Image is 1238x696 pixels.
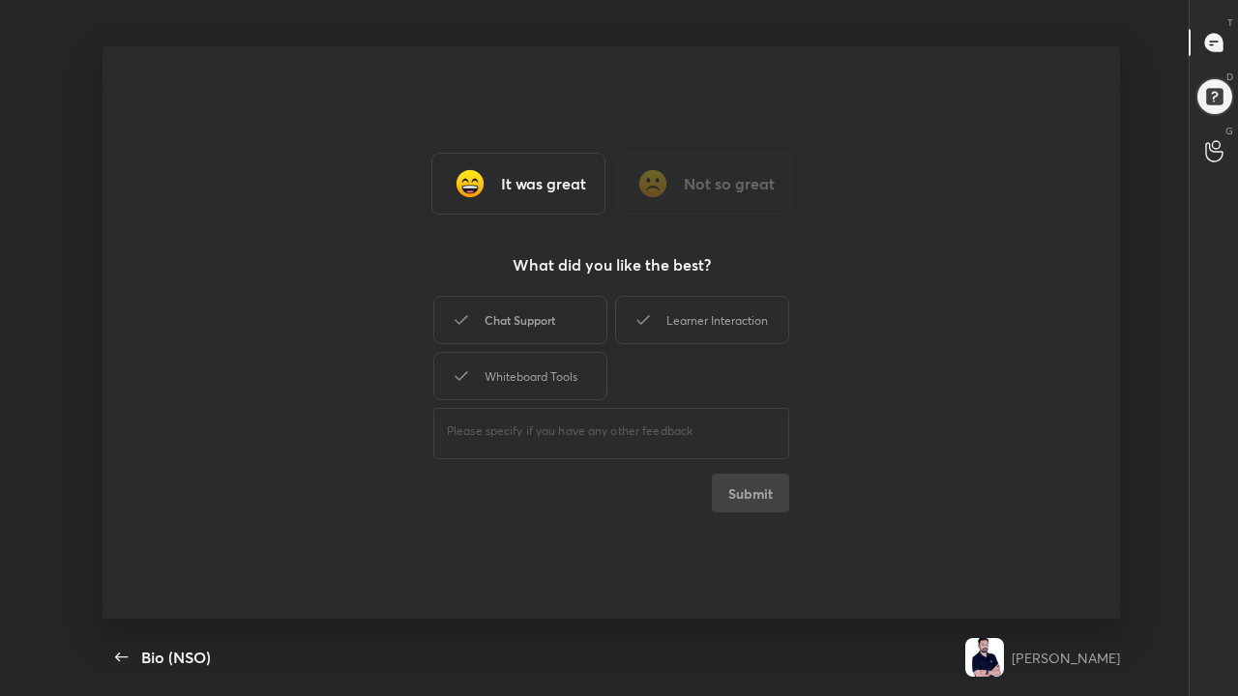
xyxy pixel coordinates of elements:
div: Whiteboard Tools [433,352,607,400]
h3: It was great [501,172,586,195]
img: 7e9519aaa40c478c8e433eec809aff1a.jpg [965,638,1004,677]
div: Learner Interaction [615,296,789,344]
h3: Not so great [684,172,775,195]
div: Bio (NSO) [141,646,211,669]
div: [PERSON_NAME] [1012,648,1120,668]
img: grinning_face_with_smiling_eyes_cmp.gif [451,164,489,203]
p: T [1227,15,1233,30]
h3: What did you like the best? [513,253,711,276]
p: D [1226,70,1233,84]
div: Chat Support [433,296,607,344]
img: frowning_face_cmp.gif [634,164,672,203]
p: G [1225,124,1233,138]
